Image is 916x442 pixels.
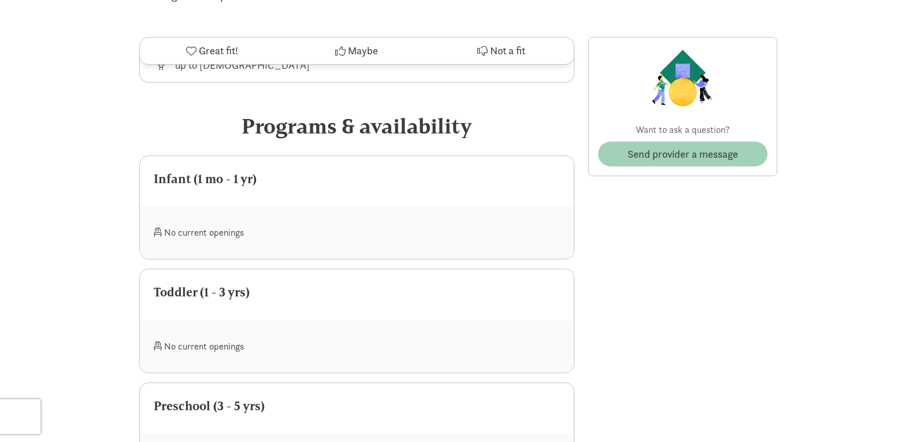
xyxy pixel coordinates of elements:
[199,43,238,59] span: Great fit!
[140,38,284,64] button: Great fit!
[154,334,357,359] div: No current openings
[175,57,310,73] div: up to [DEMOGRAPHIC_DATA]
[598,142,767,166] button: Send provider a message
[154,220,357,245] div: No current openings
[348,43,378,59] span: Maybe
[154,283,560,302] div: Toddler (1 - 3 yrs)
[154,397,560,415] div: Preschool (3 - 5 yrs)
[154,57,357,73] div: Age range for children that this provider cares for
[649,47,716,109] img: Provider logo
[429,38,573,64] button: Not a fit
[139,110,574,142] div: Programs & availability
[284,38,429,64] button: Maybe
[490,43,525,59] span: Not a fit
[598,123,767,137] p: Want to ask a question?
[628,146,738,162] span: Send provider a message
[154,170,560,188] div: Infant (1 mo - 1 yr)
